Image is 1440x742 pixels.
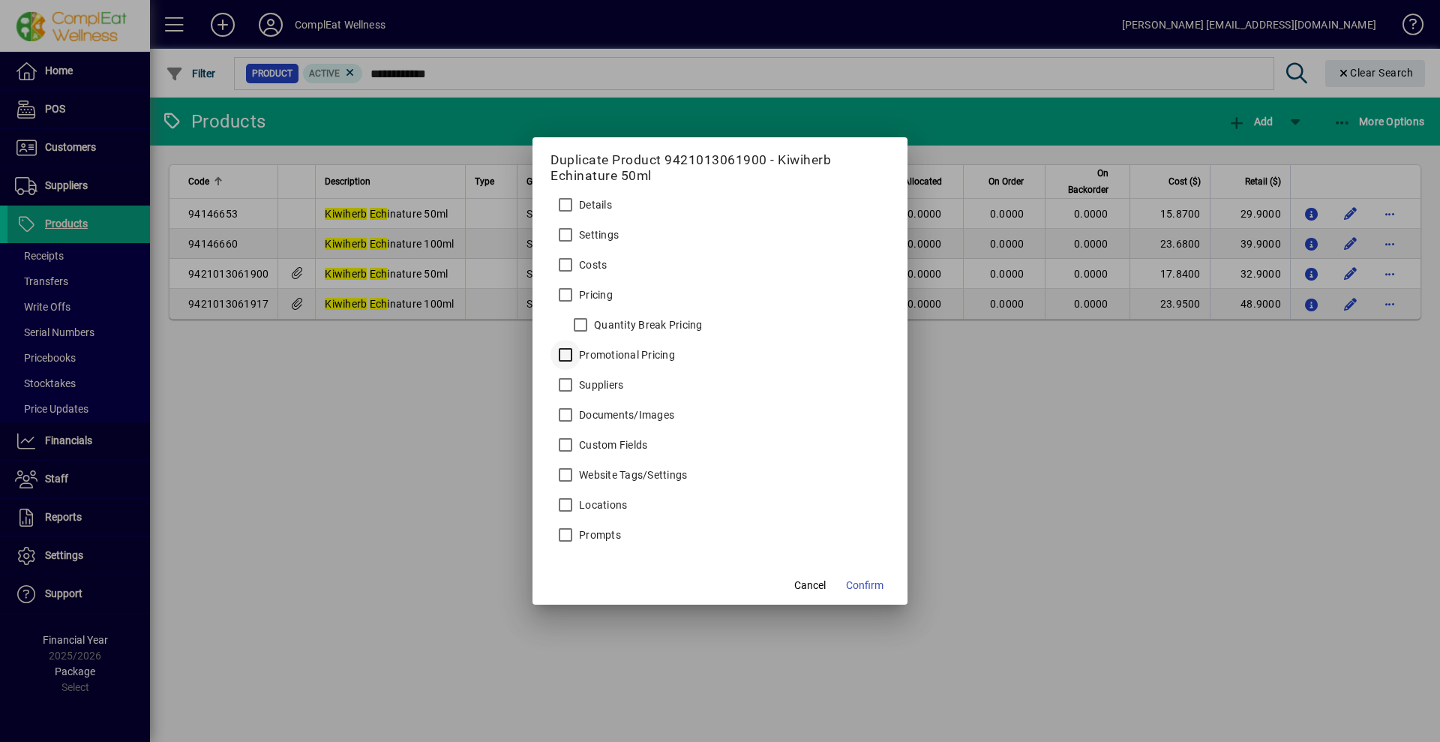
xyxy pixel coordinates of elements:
[576,437,647,452] label: Custom Fields
[576,227,619,242] label: Settings
[576,407,674,422] label: Documents/Images
[576,467,687,482] label: Website Tags/Settings
[576,257,607,272] label: Costs
[576,497,627,512] label: Locations
[576,377,623,392] label: Suppliers
[576,347,675,362] label: Promotional Pricing
[576,287,613,302] label: Pricing
[591,317,703,332] label: Quantity Break Pricing
[550,152,889,184] h5: Duplicate Product 9421013061900 - Kiwiherb Echinature 50ml
[840,572,889,599] button: Confirm
[786,572,834,599] button: Cancel
[794,578,826,593] span: Cancel
[846,578,883,593] span: Confirm
[576,527,621,542] label: Prompts
[576,197,612,212] label: Details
